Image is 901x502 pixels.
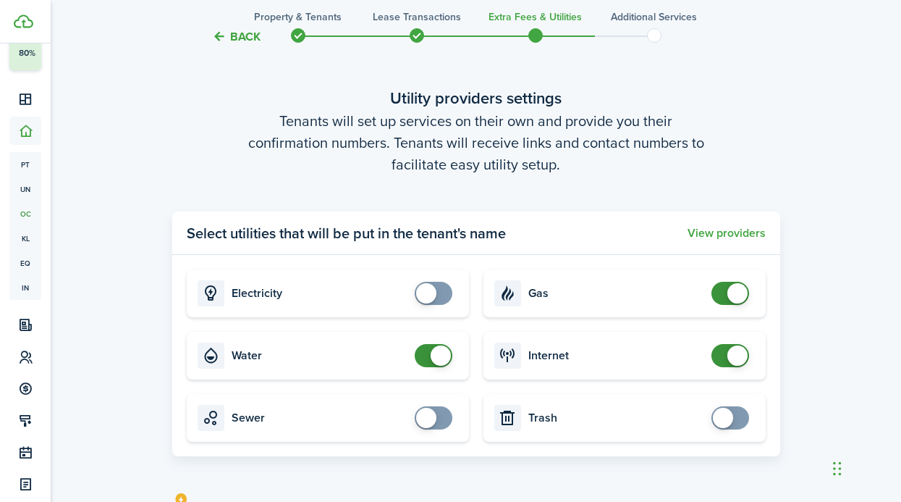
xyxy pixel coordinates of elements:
button: Back [212,29,261,44]
p: 80% [18,47,36,59]
card-title: Gas [528,287,704,300]
h3: Lease Transactions [373,9,461,25]
h3: Property & Tenants [254,9,342,25]
card-title: Internet [528,349,704,362]
card-title: Water [232,349,407,362]
a: in [9,275,41,300]
a: pt [9,152,41,177]
a: eq [9,251,41,275]
img: TenantCloud [14,14,33,28]
card-title: Electricity [232,287,407,300]
button: View providers [688,227,766,240]
wizard-step-header-description: Tenants will set up services on their own and provide you their confirmation numbers. Tenants wil... [172,110,780,175]
a: un [9,177,41,201]
wizard-step-header-title: Utility providers settings [172,86,780,110]
h3: Additional Services [611,9,697,25]
a: kl [9,226,41,251]
iframe: Chat Widget [829,432,901,502]
card-title: Trash [528,411,704,424]
div: Drag [833,447,842,490]
button: 80% [9,18,130,70]
h3: Extra fees & Utilities [488,9,582,25]
a: oc [9,201,41,226]
card-title: Sewer [232,411,407,424]
panel-main-title: Select utilities that will be put in the tenant's name [187,222,506,244]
